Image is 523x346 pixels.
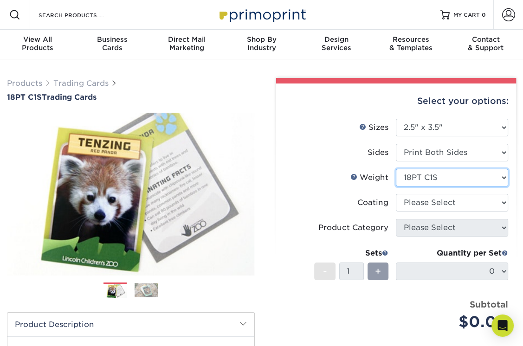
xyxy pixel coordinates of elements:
[224,35,299,44] span: Shop By
[299,35,374,44] span: Design
[7,93,42,102] span: 18PT C1S
[224,30,299,59] a: Shop ByIndustry
[149,35,224,52] div: Marketing
[215,5,308,25] img: Primoprint
[323,264,327,278] span: -
[375,264,381,278] span: +
[482,12,486,18] span: 0
[314,248,388,259] div: Sets
[7,93,255,102] h1: Trading Cards
[448,30,523,59] a: Contact& Support
[403,311,508,333] div: $0.00
[149,30,224,59] a: Direct MailMarketing
[357,197,388,208] div: Coating
[491,314,514,337] div: Open Intercom Messenger
[448,35,523,52] div: & Support
[53,79,109,88] a: Trading Cards
[7,313,254,336] h2: Product Description
[453,11,480,19] span: MY CART
[284,83,509,119] div: Select your options:
[75,30,149,59] a: BusinessCards
[7,109,255,280] img: 18PT C1S 01
[38,9,128,20] input: SEARCH PRODUCTS.....
[299,30,374,59] a: DesignServices
[374,35,448,52] div: & Templates
[359,122,388,133] div: Sizes
[299,35,374,52] div: Services
[368,147,388,158] div: Sides
[396,248,508,259] div: Quantity per Set
[350,172,388,183] div: Weight
[149,35,224,44] span: Direct Mail
[75,35,149,44] span: Business
[374,30,448,59] a: Resources& Templates
[7,93,255,102] a: 18PT C1STrading Cards
[374,35,448,44] span: Resources
[135,283,158,297] img: Trading Cards 02
[103,283,127,299] img: Trading Cards 01
[470,299,508,309] strong: Subtotal
[75,35,149,52] div: Cards
[224,35,299,52] div: Industry
[448,35,523,44] span: Contact
[318,222,388,233] div: Product Category
[7,79,42,88] a: Products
